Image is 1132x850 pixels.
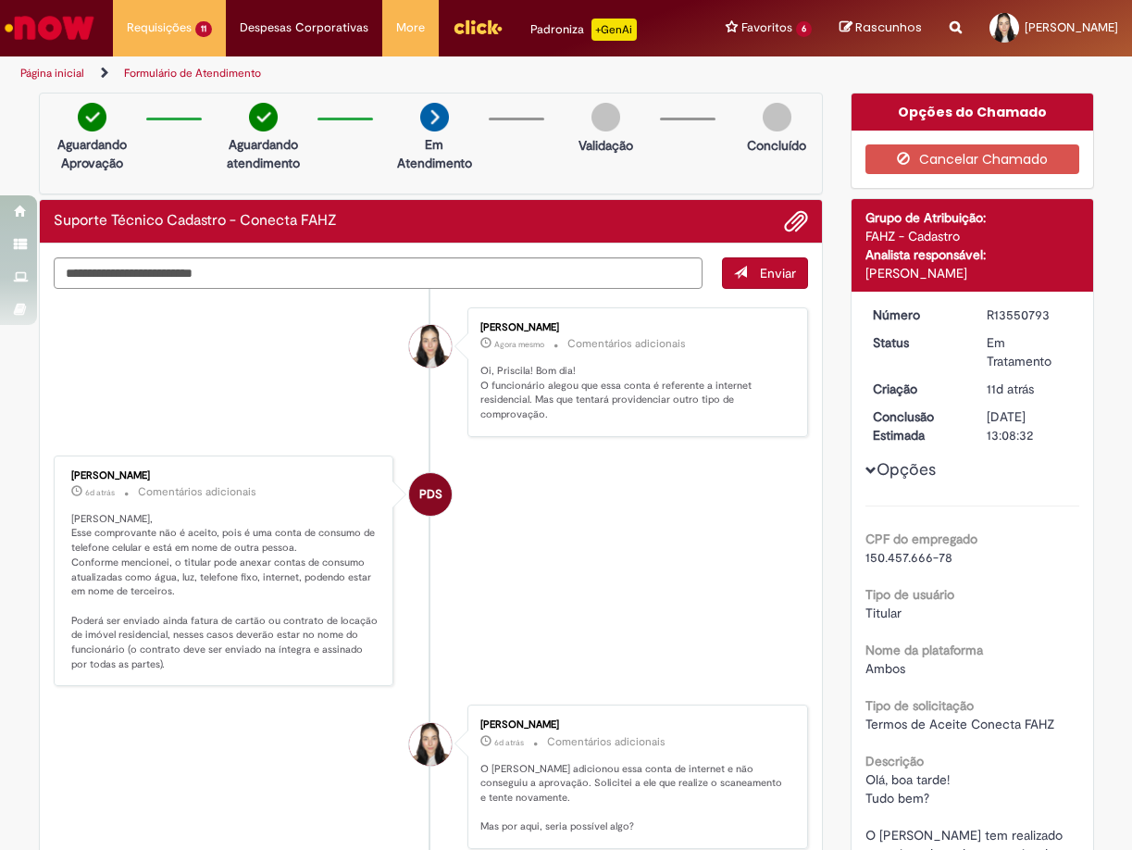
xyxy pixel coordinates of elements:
div: Padroniza [530,19,637,41]
div: Em Tratamento [987,333,1073,370]
span: Agora mesmo [494,339,544,350]
img: check-circle-green.png [78,103,106,131]
div: Priscila De Souza Moreira [409,473,452,516]
span: Titular [865,605,902,621]
img: check-circle-green.png [249,103,278,131]
small: Comentários adicionais [567,336,686,352]
img: ServiceNow [2,9,97,46]
a: Formulário de Atendimento [124,66,261,81]
button: Cancelar Chamado [865,144,1079,174]
dt: Número [859,306,973,324]
span: Ambos [865,660,905,677]
span: Requisições [127,19,192,37]
span: 6d atrás [494,737,524,748]
div: [DATE] 13:08:32 [987,407,1073,444]
p: O [PERSON_NAME] adicionou essa conta de internet e não conseguiu a aprovação. Solicitei a ele que... [480,762,789,835]
span: 150.457.666-78 [865,549,952,566]
b: CPF do empregado [865,531,977,547]
dt: Criação [859,380,973,398]
span: PDS [419,472,442,517]
div: [PERSON_NAME] [71,470,379,481]
ul: Trilhas de página [14,56,740,91]
small: Comentários adicionais [547,734,666,750]
div: [PERSON_NAME] [480,322,789,333]
img: img-circle-grey.png [591,103,620,131]
p: Em Atendimento [390,135,479,172]
h2: Suporte Técnico Cadastro - Conecta FAHZ Histórico de tíquete [54,213,337,230]
div: 19/09/2025 13:52:33 [987,380,1073,398]
a: Rascunhos [840,19,922,37]
time: 19/09/2025 13:52:33 [987,381,1034,397]
button: Adicionar anexos [784,209,808,233]
div: R13550793 [987,306,1073,324]
span: 6 [796,21,812,37]
time: 24/09/2025 11:53:43 [494,737,524,748]
p: Oi, Priscila! Bom dia! O funcionário alegou que essa conta é referente a internet residencial. Ma... [480,364,789,422]
span: Enviar [760,265,796,281]
span: 11d atrás [987,381,1034,397]
img: click_logo_yellow_360x200.png [453,13,503,41]
span: 6d atrás [85,487,115,498]
p: Aguardando Aprovação [47,135,137,172]
img: img-circle-grey.png [763,103,791,131]
button: Enviar [722,257,808,289]
span: [PERSON_NAME] [1025,19,1118,35]
time: 30/09/2025 10:49:04 [494,339,544,350]
div: [PERSON_NAME] [480,719,789,731]
span: More [396,19,425,37]
div: Analista responsável: [865,245,1079,264]
div: FAHZ - Cadastro [865,227,1079,245]
div: Grupo de Atribuição: [865,208,1079,227]
div: [PERSON_NAME] [865,264,1079,282]
span: 11 [195,21,212,37]
b: Tipo de solicitação [865,697,974,714]
div: Opções do Chamado [852,94,1093,131]
dt: Conclusão Estimada [859,407,973,444]
span: Termos de Aceite Conecta FAHZ [865,716,1054,732]
img: arrow-next.png [420,103,449,131]
small: Comentários adicionais [138,484,256,500]
dt: Status [859,333,973,352]
textarea: Digite sua mensagem aqui... [54,257,703,289]
div: Thamyres Silva Duarte Sa [409,325,452,368]
span: Despesas Corporativas [240,19,368,37]
p: Concluído [747,136,806,155]
span: Favoritos [741,19,792,37]
p: Validação [578,136,633,155]
p: +GenAi [591,19,637,41]
b: Nome da plataforma [865,642,983,658]
a: Página inicial [20,66,84,81]
span: Rascunhos [855,19,922,36]
div: Thamyres Silva Duarte Sa [409,723,452,766]
p: [PERSON_NAME], Esse comprovante não é aceito, pois é uma conta de consumo de telefone celular e e... [71,512,379,672]
p: Aguardando atendimento [218,135,308,172]
b: Descrição [865,753,924,769]
b: Tipo de usuário [865,586,954,603]
time: 24/09/2025 16:03:37 [85,487,115,498]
